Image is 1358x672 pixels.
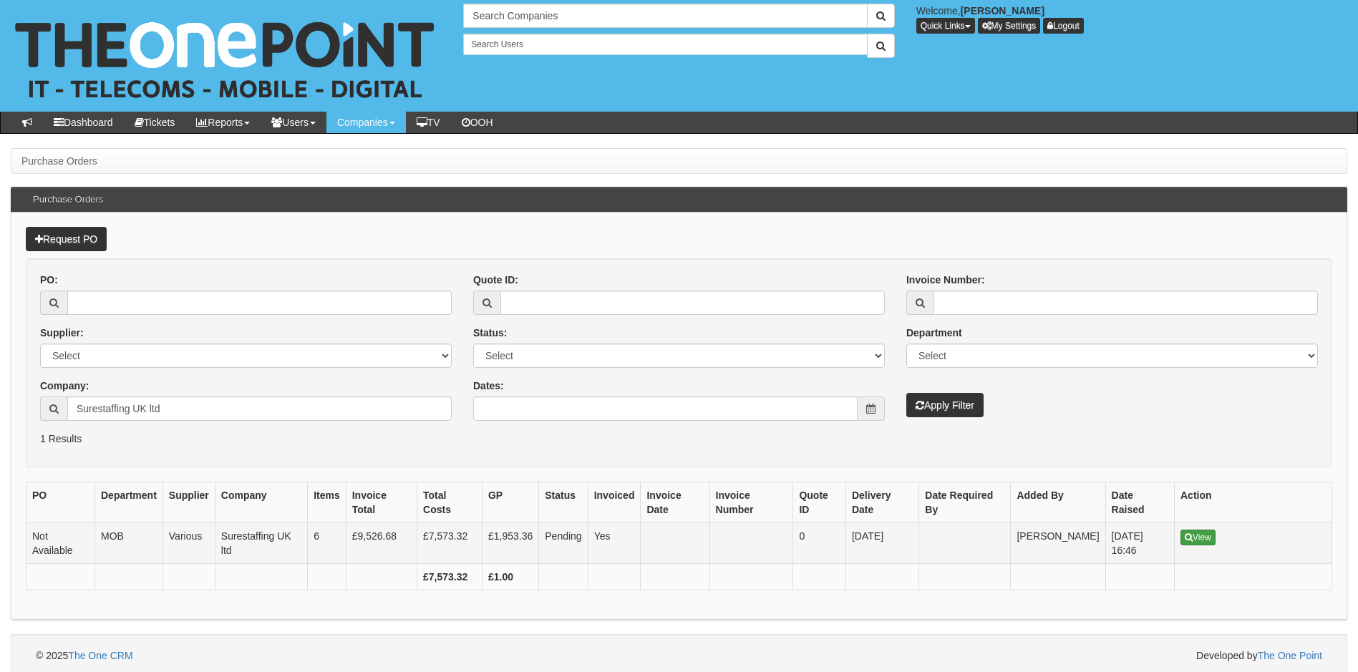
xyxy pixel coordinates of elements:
li: Purchase Orders [21,154,97,168]
td: Pending [539,523,588,564]
input: Search Companies [463,4,867,28]
button: Quick Links [916,18,975,34]
td: £7,573.32 [417,523,482,564]
button: Apply Filter [906,393,984,417]
td: £1,953.36 [482,523,538,564]
a: The One CRM [68,650,132,661]
td: 6 [308,523,346,564]
td: 0 [793,523,846,564]
input: Search Users [463,34,867,55]
a: Tickets [124,112,186,133]
p: 1 Results [40,432,1318,446]
th: Total Costs [417,482,482,523]
th: Invoiced [588,482,641,523]
th: Items [308,482,346,523]
th: Invoice Total [346,482,417,523]
td: Various [163,523,215,564]
label: PO: [40,273,58,287]
th: Added By [1011,482,1105,523]
th: £7,573.32 [417,564,482,590]
td: MOB [95,523,163,564]
label: Invoice Number: [906,273,985,287]
label: Status: [473,326,507,340]
th: Invoice Number [709,482,793,523]
td: [PERSON_NAME] [1011,523,1105,564]
a: Dashboard [43,112,124,133]
a: Companies [326,112,406,133]
span: Developed by [1196,648,1322,663]
th: Invoice Date [641,482,709,523]
label: Dates: [473,379,504,393]
th: Action [1175,482,1332,523]
a: Users [261,112,326,133]
a: The One Point [1258,650,1322,661]
th: Department [95,482,163,523]
td: [DATE] 16:46 [1105,523,1174,564]
a: OOH [451,112,504,133]
th: PO [26,482,95,523]
label: Quote ID: [473,273,518,287]
th: GP [482,482,538,523]
th: Supplier [163,482,215,523]
td: Not Available [26,523,95,564]
label: Supplier: [40,326,84,340]
a: TV [406,112,451,133]
th: Company [215,482,307,523]
a: View [1180,530,1216,545]
th: Status [539,482,588,523]
th: Date Raised [1105,482,1174,523]
td: Yes [588,523,641,564]
th: Quote ID [793,482,846,523]
a: Request PO [26,227,107,251]
a: Logout [1043,18,1084,34]
span: © 2025 [36,650,133,661]
a: Reports [185,112,261,133]
div: Welcome, [906,4,1358,34]
td: £9,526.68 [346,523,417,564]
th: Date Required By [919,482,1011,523]
label: Department [906,326,962,340]
label: Company: [40,379,89,393]
td: [DATE] [845,523,918,564]
td: Surestaffing UK ltd [215,523,307,564]
a: My Settings [978,18,1041,34]
b: [PERSON_NAME] [961,5,1044,16]
h3: Purchase Orders [26,188,110,212]
th: Delivery Date [845,482,918,523]
th: £1.00 [482,564,538,590]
